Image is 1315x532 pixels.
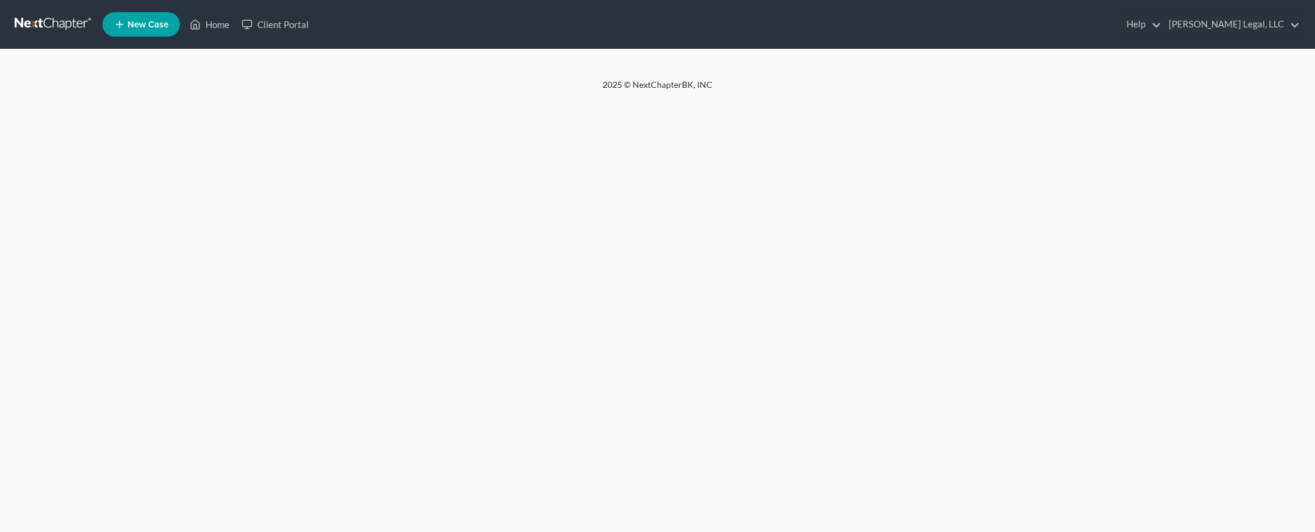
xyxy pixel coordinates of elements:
[1120,13,1161,35] a: Help
[184,13,235,35] a: Home
[310,79,1005,101] div: 2025 © NextChapterBK, INC
[1163,13,1300,35] a: [PERSON_NAME] Legal, LLC
[102,12,180,37] new-legal-case-button: New Case
[235,13,315,35] a: Client Portal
